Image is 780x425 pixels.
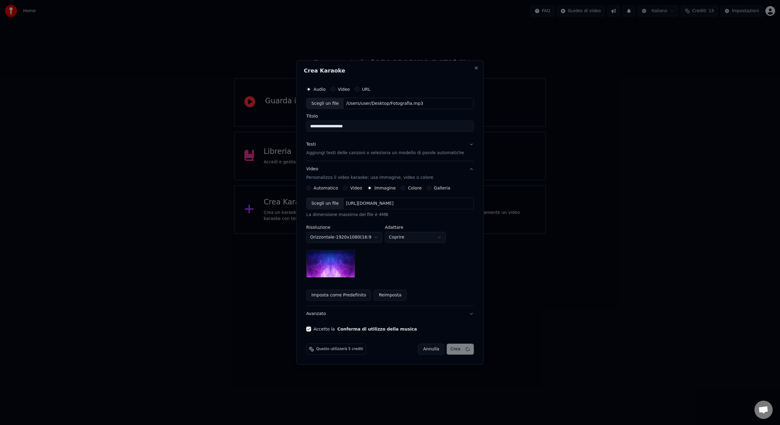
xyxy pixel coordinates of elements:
[306,290,371,301] button: Imposta come Predefinito
[306,225,382,229] label: Risoluzione
[374,186,396,190] label: Immagine
[374,290,406,301] button: Reimposta
[385,225,446,229] label: Adattare
[306,166,433,181] div: Video
[338,87,350,91] label: Video
[362,87,370,91] label: URL
[306,306,474,322] button: Avanzato
[314,87,326,91] label: Audio
[307,198,344,209] div: Scegli un file
[306,186,474,306] div: VideoPersonalizza il video karaoke: usa immagine, video o colore
[344,200,396,207] div: [URL][DOMAIN_NAME]
[306,175,433,181] p: Personalizza il video karaoke: usa immagine, video o colore
[306,114,474,119] label: Titolo
[306,142,316,148] div: Testi
[316,347,363,352] span: Questo utilizzerà 5 crediti
[344,101,426,107] div: /Users/user/Desktop/Fotografia.mp3
[337,327,417,331] button: Accetto la
[434,186,450,190] label: Galleria
[306,150,464,156] p: Aggiungi testi delle canzoni o seleziona un modello di parole automatiche
[350,186,362,190] label: Video
[306,161,474,186] button: VideoPersonalizza il video karaoke: usa immagine, video o colore
[306,137,474,161] button: TestiAggiungi testi delle canzoni o seleziona un modello di parole automatiche
[306,212,474,218] div: La dimensione massima del file è 4MB
[314,186,338,190] label: Automatico
[408,186,422,190] label: Colore
[307,98,344,109] div: Scegli un file
[418,344,445,355] button: Annulla
[304,68,476,73] h2: Crea Karaoke
[314,327,417,331] label: Accetto la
